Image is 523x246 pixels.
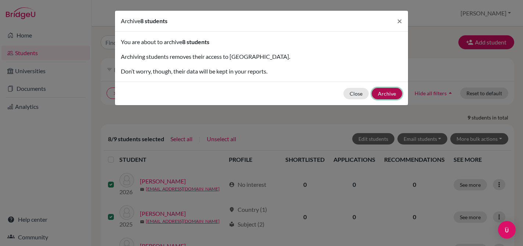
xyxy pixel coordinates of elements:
[121,17,140,24] span: Archive
[343,88,369,99] button: Close
[397,15,402,26] span: ×
[391,11,408,31] button: Close
[121,52,402,61] p: Archiving students removes their access to [GEOGRAPHIC_DATA].
[498,221,516,239] div: Open Intercom Messenger
[182,38,209,45] span: 8 students
[121,38,402,46] p: You are about to archive
[140,17,167,24] span: 8 students
[121,67,402,76] p: Don’t worry, though, their data will be kept in your reports.
[372,88,402,99] button: Archive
